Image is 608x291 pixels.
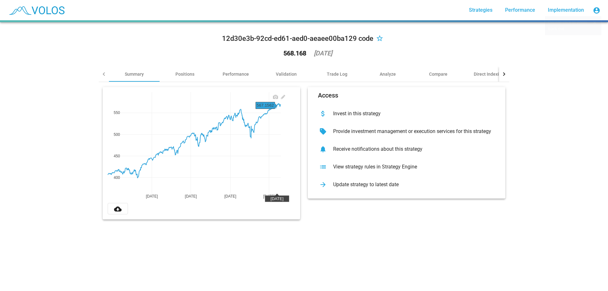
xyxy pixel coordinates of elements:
[313,123,500,140] button: Provide investment management or execution services for this strategy
[500,4,540,16] a: Performance
[125,71,144,77] div: Summary
[474,71,504,77] div: Direct Indexing
[318,92,338,98] mat-card-title: Access
[99,82,509,225] summary: [DATE][DATE][DATE][DATE]400500450550[DATE]567.1562AccessInvest in this strategyProvide investment...
[328,146,495,152] div: Receive notifications about this strategy
[175,71,194,77] div: Positions
[313,105,500,123] button: Invest in this strategy
[380,71,396,77] div: Analyze
[505,7,535,13] span: Performance
[548,7,584,13] span: Implementation
[593,7,600,14] mat-icon: account_circle
[469,7,492,13] span: Strategies
[328,164,495,170] div: View strategy rules in Strategy Engine
[114,205,122,213] mat-icon: cloud_download
[318,126,328,136] mat-icon: sell
[429,71,447,77] div: Compare
[5,2,68,18] img: blue_transparent.png
[283,50,306,56] div: 568.168
[222,34,373,44] div: 12d30e3b-92cd-ed61-aed0-aeaee00ba129 code
[314,50,332,56] div: [DATE]
[313,158,500,176] button: View strategy rules in Strategy Engine
[318,144,328,154] mat-icon: notifications
[313,140,500,158] button: Receive notifications about this strategy
[318,180,328,190] mat-icon: arrow_forward
[328,181,495,188] div: Update strategy to latest date
[328,128,495,135] div: Provide investment management or execution services for this strategy
[543,4,589,16] a: Implementation
[276,71,297,77] div: Validation
[318,162,328,172] mat-icon: list
[376,35,383,43] mat-icon: star_border
[548,20,587,31] span: Double-click to zoom back out
[464,4,497,16] a: Strategies
[327,71,347,77] div: Trade Log
[313,176,500,193] button: Update strategy to latest date
[328,111,495,117] div: Invest in this strategy
[223,71,249,77] div: Performance
[318,109,328,119] mat-icon: attach_money
[591,19,598,26] button: ×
